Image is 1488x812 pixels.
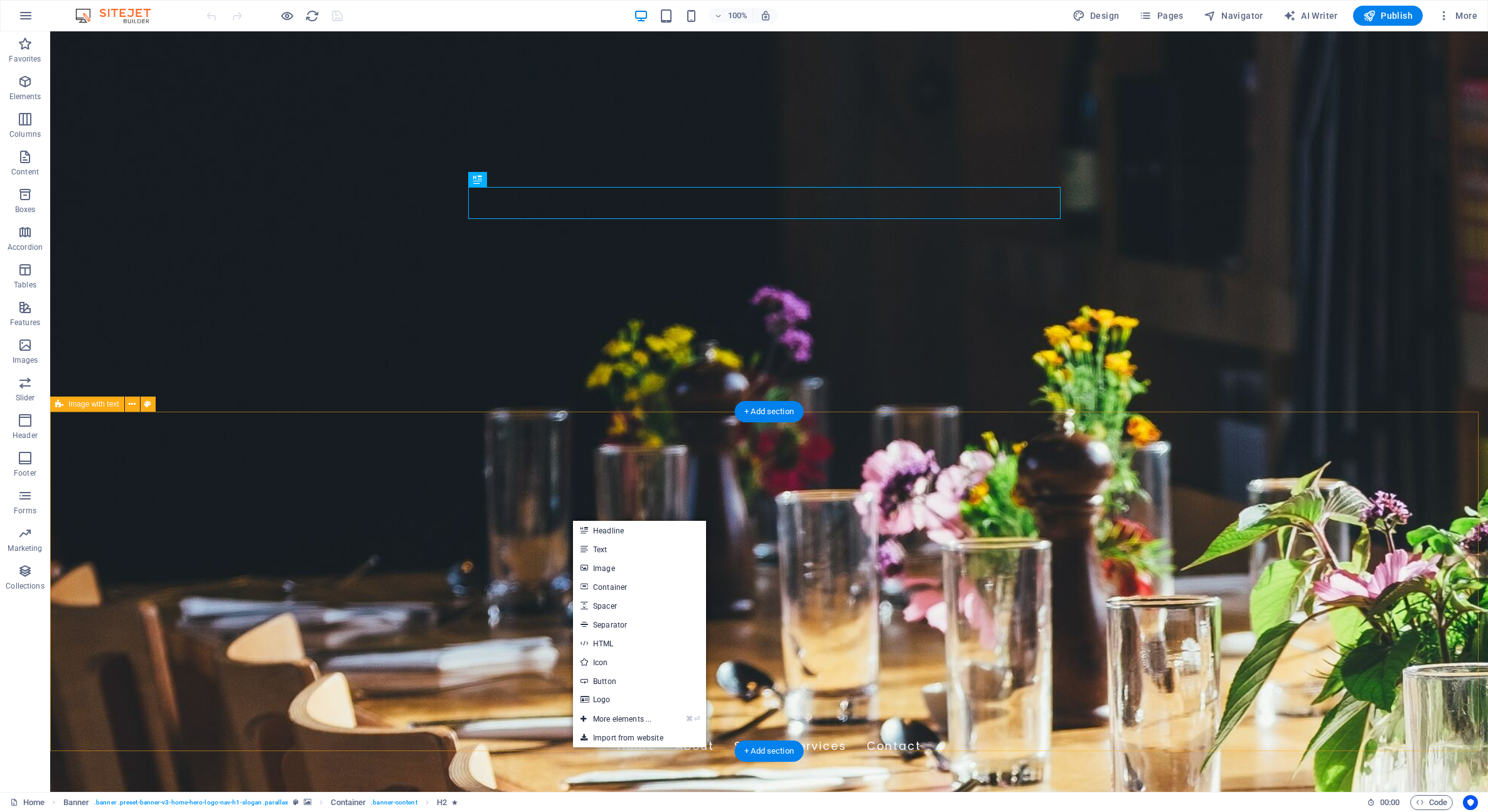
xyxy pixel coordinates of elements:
i: On resize automatically adjust zoom level to fit chosen device. [760,10,771,21]
span: Publish [1363,9,1413,22]
span: . banner .preset-banner-v3-home-hero-logo-nav-h1-slogan .parallax [94,795,288,810]
span: Click to select. Double-click to edit [437,795,447,810]
a: Icon [573,653,706,671]
i: This element contains a background [304,799,311,806]
span: Code [1416,795,1447,810]
i: ⌘ [686,715,693,723]
p: Elements [9,92,41,102]
p: Content [11,167,39,177]
p: Boxes [15,205,36,215]
a: Click to cancel selection. Double-click to open Pages [10,795,45,810]
span: Click to select. Double-click to edit [63,795,90,810]
button: AI Writer [1278,6,1343,26]
button: Publish [1353,6,1423,26]
div: Design (Ctrl+Alt+Y) [1068,6,1125,26]
h6: Session time [1367,795,1400,810]
a: Import from website [573,729,706,747]
span: Pages [1139,9,1183,22]
span: : [1389,798,1391,807]
p: Favorites [9,54,41,64]
span: . banner-content [371,795,417,810]
a: Container [573,577,706,596]
p: Footer [14,468,36,478]
i: Element contains an animation [452,799,458,806]
p: Features [10,318,40,328]
p: Tables [14,280,36,290]
div: + Add section [734,401,804,422]
span: Click to select. Double-click to edit [331,795,366,810]
span: Design [1073,9,1120,22]
i: Reload page [305,9,319,23]
button: Pages [1134,6,1188,26]
p: Slider [16,393,35,403]
span: AI Writer [1283,9,1338,22]
a: Button [573,671,706,690]
a: Spacer [573,596,706,615]
nav: breadcrumb [63,795,458,810]
a: Text [573,540,706,558]
span: More [1438,9,1477,22]
div: + Add section [734,740,804,762]
button: More [1433,6,1482,26]
button: Code [1410,795,1453,810]
p: Header [13,430,38,441]
a: Separator [573,615,706,634]
p: Forms [14,506,36,516]
span: Image with text [68,400,119,408]
a: ⌘⏎More elements ... [573,710,659,729]
a: HTML [573,634,706,653]
button: 100% [709,8,753,23]
p: Marketing [8,543,42,553]
p: Accordion [8,242,43,252]
img: Editor Logo [72,8,166,23]
p: Images [13,355,38,365]
a: Image [573,558,706,577]
p: Collections [6,581,44,591]
button: Usercentrics [1463,795,1478,810]
button: Design [1068,6,1125,26]
button: reload [304,8,319,23]
h6: 100% [727,8,747,23]
a: Logo [573,690,706,709]
p: Columns [9,129,41,139]
a: Headline [573,521,706,540]
button: Click here to leave preview mode and continue editing [279,8,294,23]
i: This element is a customizable preset [293,799,299,806]
i: ⏎ [694,715,700,723]
span: Navigator [1204,9,1263,22]
span: 00 00 [1380,795,1400,810]
button: Navigator [1199,6,1268,26]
